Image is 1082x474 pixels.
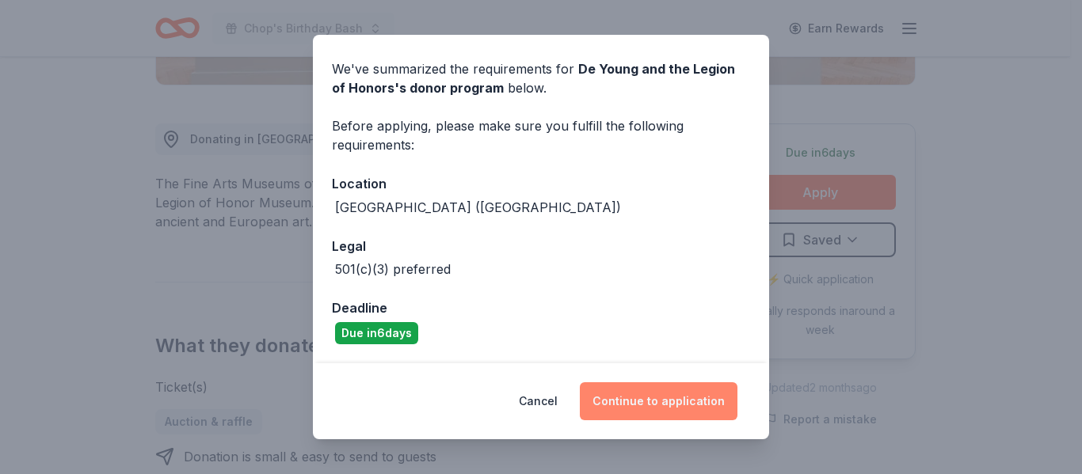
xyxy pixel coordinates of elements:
[332,173,750,194] div: Location
[332,298,750,318] div: Deadline
[332,59,750,97] div: We've summarized the requirements for below.
[580,382,737,420] button: Continue to application
[335,322,418,344] div: Due in 6 days
[332,116,750,154] div: Before applying, please make sure you fulfill the following requirements:
[335,198,621,217] div: [GEOGRAPHIC_DATA] ([GEOGRAPHIC_DATA])
[335,260,451,279] div: 501(c)(3) preferred
[519,382,558,420] button: Cancel
[332,236,750,256] div: Legal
